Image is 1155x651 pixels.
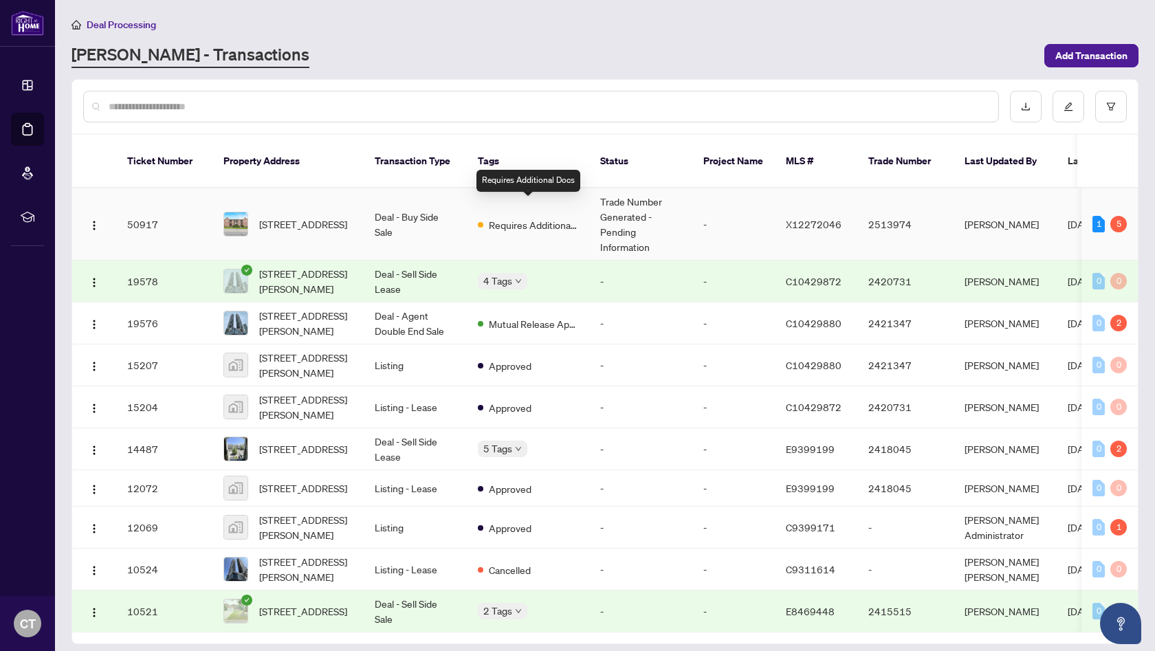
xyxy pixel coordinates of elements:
[259,350,353,380] span: [STREET_ADDRESS][PERSON_NAME]
[259,392,353,422] span: [STREET_ADDRESS][PERSON_NAME]
[857,591,954,632] td: 2415515
[116,135,212,188] th: Ticket Number
[1010,91,1042,122] button: download
[259,217,347,232] span: [STREET_ADDRESS]
[954,507,1057,549] td: [PERSON_NAME] Administrator
[1092,441,1105,457] div: 0
[364,302,467,344] td: Deal - Agent Double End Sale
[786,482,835,494] span: E9399199
[364,428,467,470] td: Deal - Sell Side Lease
[83,312,105,334] button: Logo
[589,591,692,632] td: -
[116,261,212,302] td: 19578
[364,188,467,261] td: Deal - Buy Side Sale
[1092,519,1105,536] div: 0
[224,558,247,581] img: thumbnail-img
[1068,275,1098,287] span: [DATE]
[83,354,105,376] button: Logo
[483,273,512,289] span: 4 Tags
[89,523,100,534] img: Logo
[954,344,1057,386] td: [PERSON_NAME]
[364,261,467,302] td: Deal - Sell Side Lease
[241,265,252,276] span: check-circle
[116,470,212,507] td: 12072
[786,443,835,455] span: E9399199
[489,481,531,496] span: Approved
[1068,317,1098,329] span: [DATE]
[259,308,353,338] span: [STREET_ADDRESS][PERSON_NAME]
[83,600,105,622] button: Logo
[83,270,105,292] button: Logo
[1106,102,1116,111] span: filter
[589,344,692,386] td: -
[786,275,841,287] span: C10429872
[116,591,212,632] td: 10521
[212,135,364,188] th: Property Address
[692,591,775,632] td: -
[116,188,212,261] td: 50917
[1092,216,1105,232] div: 1
[1092,480,1105,496] div: 0
[89,361,100,372] img: Logo
[87,19,156,31] span: Deal Processing
[116,302,212,344] td: 19576
[786,401,841,413] span: C10429872
[483,441,512,456] span: 5 Tags
[89,445,100,456] img: Logo
[224,599,247,623] img: thumbnail-img
[1110,399,1127,415] div: 0
[589,470,692,507] td: -
[364,507,467,549] td: Listing
[515,445,522,452] span: down
[116,507,212,549] td: 12069
[1092,561,1105,577] div: 0
[692,302,775,344] td: -
[857,188,954,261] td: 2513974
[1068,153,1152,168] span: Last Modified Date
[515,278,522,285] span: down
[116,386,212,428] td: 15204
[954,591,1057,632] td: [PERSON_NAME]
[1110,315,1127,331] div: 2
[1068,563,1098,575] span: [DATE]
[259,604,347,619] span: [STREET_ADDRESS]
[483,603,512,619] span: 2 Tags
[1092,273,1105,289] div: 0
[1110,519,1127,536] div: 1
[364,470,467,507] td: Listing - Lease
[1044,44,1138,67] button: Add Transaction
[954,470,1057,507] td: [PERSON_NAME]
[476,170,580,192] div: Requires Additional Docs
[692,135,775,188] th: Project Name
[89,565,100,576] img: Logo
[241,595,252,606] span: check-circle
[1110,561,1127,577] div: 0
[857,302,954,344] td: 2421347
[857,386,954,428] td: 2420731
[857,344,954,386] td: 2421347
[224,311,247,335] img: thumbnail-img
[692,507,775,549] td: -
[467,135,589,188] th: Tags
[589,261,692,302] td: -
[83,213,105,235] button: Logo
[259,512,353,542] span: [STREET_ADDRESS][PERSON_NAME]
[857,428,954,470] td: 2418045
[11,10,44,36] img: logo
[489,520,531,536] span: Approved
[489,358,531,373] span: Approved
[83,477,105,499] button: Logo
[259,481,347,496] span: [STREET_ADDRESS]
[786,359,841,371] span: C10429880
[489,562,531,577] span: Cancelled
[786,605,835,617] span: E8469448
[786,563,835,575] span: C9311614
[1092,399,1105,415] div: 0
[364,591,467,632] td: Deal - Sell Side Sale
[224,437,247,461] img: thumbnail-img
[83,438,105,460] button: Logo
[89,484,100,495] img: Logo
[71,43,309,68] a: [PERSON_NAME] - Transactions
[1068,605,1098,617] span: [DATE]
[954,135,1057,188] th: Last Updated By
